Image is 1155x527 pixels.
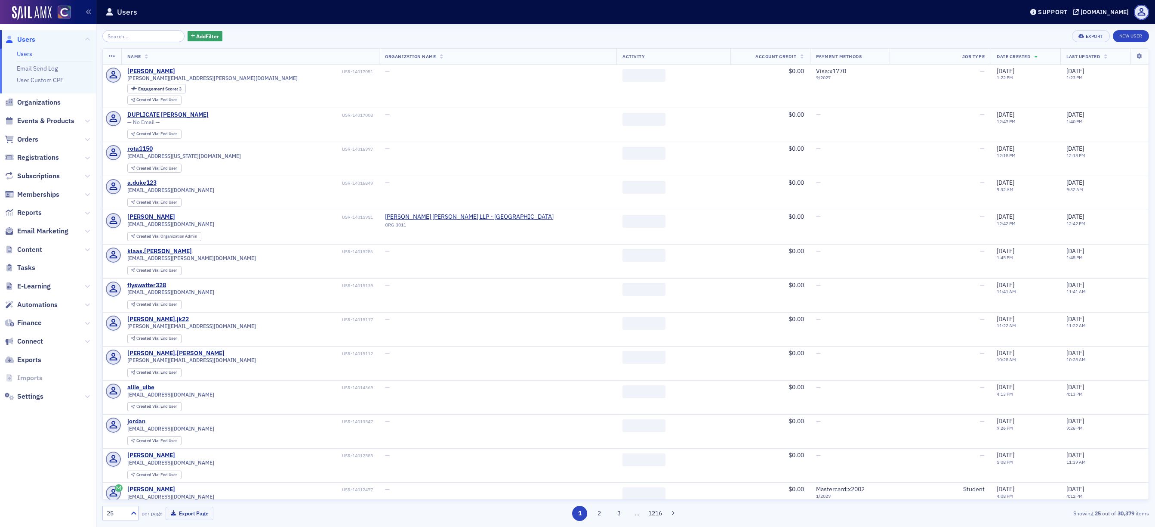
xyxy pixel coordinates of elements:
[17,373,43,383] span: Imports
[997,417,1014,425] span: [DATE]
[980,281,985,289] span: —
[1066,315,1084,323] span: [DATE]
[980,145,985,152] span: —
[127,436,182,445] div: Created Via: End User
[136,165,160,171] span: Created Via :
[385,247,390,255] span: —
[127,486,175,493] a: [PERSON_NAME]
[816,247,821,255] span: —
[997,220,1016,226] time: 12:42 PM
[622,487,665,500] span: ‌
[127,391,214,398] span: [EMAIL_ADDRESS][DOMAIN_NAME]
[136,199,160,205] span: Created Via :
[5,116,74,126] a: Events & Products
[176,453,373,459] div: USR-14012585
[127,130,182,139] div: Created Via: End User
[1066,67,1084,75] span: [DATE]
[1066,391,1083,397] time: 4:13 PM
[17,190,59,199] span: Memberships
[136,336,177,341] div: End User
[5,153,59,162] a: Registrations
[997,247,1014,255] span: [DATE]
[980,417,985,425] span: —
[997,111,1014,118] span: [DATE]
[17,153,59,162] span: Registrations
[622,249,665,262] span: ‌
[997,254,1013,260] time: 1:45 PM
[997,349,1014,357] span: [DATE]
[622,351,665,364] span: ‌
[193,249,373,254] div: USR-14015286
[385,213,554,221] span: Eide Bailly LLP - Denver
[127,402,182,411] div: Created Via: End User
[136,438,160,443] span: Created Via :
[816,179,821,186] span: —
[611,506,626,521] button: 3
[226,351,373,356] div: USR-14015112
[1066,186,1083,192] time: 9:32 AM
[167,283,373,288] div: USR-14015139
[788,417,804,425] span: $0.00
[166,507,213,520] button: Export Page
[788,247,804,255] span: $0.00
[622,419,665,432] span: ‌
[17,392,43,401] span: Settings
[127,111,209,119] a: DUPLICATE [PERSON_NAME]
[127,282,166,289] div: flyswatter328
[147,419,373,425] div: USR-14013547
[385,383,390,391] span: —
[156,385,373,391] div: USR-14014369
[622,453,665,466] span: ‌
[127,84,186,93] div: Engagement Score: 3
[1066,425,1083,431] time: 9:26 PM
[127,213,175,221] a: [PERSON_NAME]
[622,147,665,160] span: ‌
[816,75,884,81] span: 9 / 2027
[980,315,985,323] span: —
[176,214,373,220] div: USR-14015951
[980,247,985,255] span: —
[158,180,373,186] div: USR-14016849
[385,111,390,118] span: —
[1134,5,1149,20] span: Profile
[127,471,182,480] div: Created Via: End User
[1066,349,1084,357] span: [DATE]
[17,171,60,181] span: Subscriptions
[136,404,177,409] div: End User
[190,317,373,322] div: USR-14015117
[806,509,1149,517] div: Showing out of items
[816,493,884,499] span: 1 / 2029
[997,356,1016,363] time: 10:28 AM
[5,245,42,254] a: Content
[997,315,1014,323] span: [DATE]
[107,509,126,518] div: 25
[997,451,1014,459] span: [DATE]
[816,383,821,391] span: —
[997,213,1014,220] span: [DATE]
[127,198,182,207] div: Created Via: End User
[127,75,298,81] span: [PERSON_NAME][EMAIL_ADDRESS][PERSON_NAME][DOMAIN_NAME]
[788,111,804,118] span: $0.00
[622,317,665,330] span: ‌
[136,234,197,239] div: Organization Admin
[1066,451,1084,459] span: [DATE]
[1073,9,1132,15] button: [DOMAIN_NAME]
[127,323,256,329] span: [PERSON_NAME][EMAIL_ADDRESS][DOMAIN_NAME]
[127,248,192,255] a: klaas.[PERSON_NAME]
[136,98,177,102] div: End User
[17,208,42,217] span: Reports
[127,316,189,323] a: [PERSON_NAME].jk22
[136,131,160,136] span: Created Via :
[138,86,179,92] span: Engagement Score :
[1066,417,1084,425] span: [DATE]
[136,301,160,307] span: Created Via :
[127,357,256,363] span: [PERSON_NAME][EMAIL_ADDRESS][DOMAIN_NAME]
[997,383,1014,391] span: [DATE]
[176,69,373,74] div: USR-14017051
[117,7,137,17] h1: Users
[980,67,985,75] span: —
[816,417,821,425] span: —
[1066,220,1085,226] time: 12:42 PM
[127,221,214,227] span: [EMAIL_ADDRESS][DOMAIN_NAME]
[17,263,35,273] span: Tasks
